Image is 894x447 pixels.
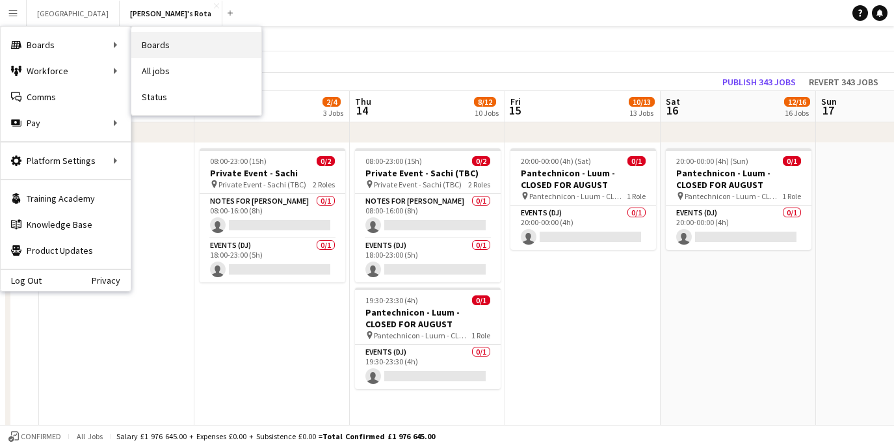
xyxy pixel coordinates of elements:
[676,156,748,166] span: 20:00-00:00 (4h) (Sun)
[365,156,422,166] span: 08:00-23:00 (15h)
[629,97,655,107] span: 10/13
[685,191,782,201] span: Pantechnicon - Luum - CLOSED FOR AUGUST
[355,96,371,107] span: Thu
[317,156,335,166] span: 0/2
[468,180,490,189] span: 2 Roles
[355,238,501,282] app-card-role: Events (DJ)0/118:00-23:00 (5h)
[474,97,496,107] span: 8/12
[510,206,656,250] app-card-role: Events (DJ)0/120:00-00:00 (4h)
[355,288,501,389] app-job-card: 19:30-23:30 (4h)0/1Pantechnicon - Luum - CLOSED FOR AUGUST Pantechnicon - Luum - CLOSED FOR AUGUS...
[510,167,656,191] h3: Pantechnicon - Luum - CLOSED FOR AUGUST
[1,148,131,174] div: Platform Settings
[200,238,345,282] app-card-role: Events (DJ)0/118:00-23:00 (5h)
[355,167,501,179] h3: Private Event - Sachi (TBC)
[666,167,811,191] h3: Pantechnicon - Luum - CLOSED FOR AUGUST
[1,237,131,264] a: Product Updates
[7,429,63,444] button: Confirmed
[783,156,801,166] span: 0/1
[200,148,345,282] app-job-card: 08:00-23:00 (15h)0/2Private Event - Sachi Private Event - Sachi (TBC)2 RolesNotes for [PERSON_NAM...
[627,191,646,201] span: 1 Role
[355,194,501,238] app-card-role: Notes for [PERSON_NAME]0/108:00-16:00 (8h)
[21,432,61,441] span: Confirmed
[374,180,462,189] span: Private Event - Sachi (TBC)
[471,331,490,340] span: 1 Role
[629,108,654,118] div: 13 Jobs
[664,103,680,118] span: 16
[1,275,42,286] a: Log Out
[521,156,591,166] span: 20:00-00:00 (4h) (Sat)
[472,295,490,305] span: 0/1
[666,148,811,250] app-job-card: 20:00-00:00 (4h) (Sun)0/1Pantechnicon - Luum - CLOSED FOR AUGUST Pantechnicon - Luum - CLOSED FOR...
[510,148,656,250] app-job-card: 20:00-00:00 (4h) (Sat)0/1Pantechnicon - Luum - CLOSED FOR AUGUST Pantechnicon - Luum - CLOSED FOR...
[200,167,345,179] h3: Private Event - Sachi
[508,103,521,118] span: 15
[218,180,306,189] span: Private Event - Sachi (TBC)
[313,180,335,189] span: 2 Roles
[1,185,131,211] a: Training Academy
[374,331,471,340] span: Pantechnicon - Luum - CLOSED FOR AUGUST
[27,1,120,26] button: [GEOGRAPHIC_DATA]
[1,211,131,237] a: Knowledge Base
[666,206,811,250] app-card-role: Events (DJ)0/120:00-00:00 (4h)
[365,295,418,305] span: 19:30-23:30 (4h)
[804,74,884,90] button: Revert 343 jobs
[116,431,435,441] div: Salary £1 976 645.00 + Expenses £0.00 + Subsistence £0.00 =
[510,96,521,107] span: Fri
[666,96,680,107] span: Sat
[355,306,501,330] h3: Pantechnicon - Luum - CLOSED FOR AUGUST
[200,194,345,238] app-card-role: Notes for [PERSON_NAME]0/108:00-16:00 (8h)
[782,191,801,201] span: 1 Role
[323,108,343,118] div: 3 Jobs
[784,97,810,107] span: 12/16
[717,74,801,90] button: Publish 343 jobs
[1,84,131,110] a: Comms
[627,156,646,166] span: 0/1
[355,148,501,282] app-job-card: 08:00-23:00 (15h)0/2Private Event - Sachi (TBC) Private Event - Sachi (TBC)2 RolesNotes for [PERS...
[1,32,131,58] div: Boards
[472,156,490,166] span: 0/2
[821,96,837,107] span: Sun
[355,345,501,389] app-card-role: Events (DJ)0/119:30-23:30 (4h)
[1,110,131,136] div: Pay
[210,156,267,166] span: 08:00-23:00 (15h)
[74,431,105,441] span: All jobs
[131,58,261,84] a: All jobs
[92,275,131,286] a: Privacy
[353,103,371,118] span: 14
[529,191,627,201] span: Pantechnicon - Luum - CLOSED FOR AUGUST
[120,1,222,26] button: [PERSON_NAME]'s Rota
[131,32,261,58] a: Boards
[322,97,341,107] span: 2/4
[131,84,261,110] a: Status
[1,58,131,84] div: Workforce
[785,108,809,118] div: 16 Jobs
[819,103,837,118] span: 17
[322,431,435,441] span: Total Confirmed £1 976 645.00
[475,108,499,118] div: 10 Jobs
